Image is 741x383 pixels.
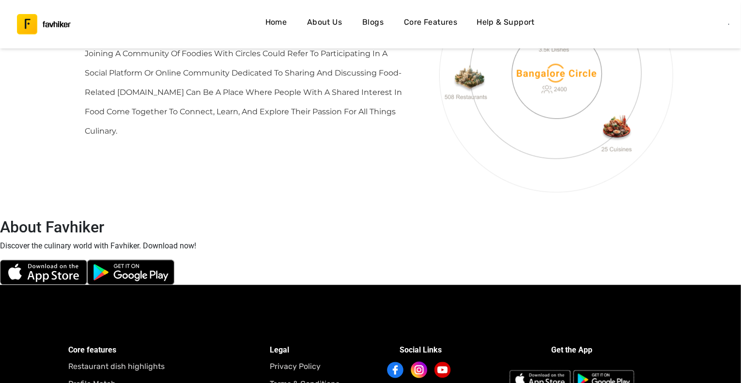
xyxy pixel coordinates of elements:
h5: Restaurant dish highlights [68,360,270,373]
a: Privacy Policy [270,360,370,373]
a: YouTube [435,360,454,379]
a: Facebook [388,360,407,379]
button: Help & Support [473,13,539,35]
a: Home [261,13,292,35]
h3: Joining a community of foodies with Circles could refer to participating in a social platform or ... [85,44,409,141]
a: Instagram [412,360,431,379]
img: YouTube [434,362,451,378]
h4: Blogs [362,16,384,29]
img: Google Play [87,260,174,285]
h4: Help & Support [477,16,535,29]
h4: About Us [307,16,342,29]
img: Instagram [410,360,429,379]
h4: Legal [270,344,370,356]
a: Blogs [357,13,388,35]
h3: favhiker [43,21,71,28]
h3: Get the App [465,344,679,356]
h4: Core features [68,344,270,356]
a: Core Features [400,13,461,35]
h4: Core Features [404,16,457,29]
h4: Home [265,16,287,29]
img: Facebook [387,362,404,378]
h4: Social Links [370,344,471,356]
a: About Us [303,13,346,35]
